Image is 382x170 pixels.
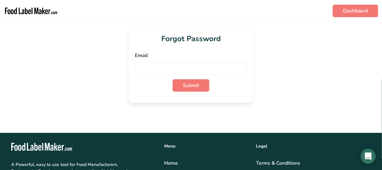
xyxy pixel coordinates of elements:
a: Home [164,159,248,167]
div: Menu [164,143,248,149]
label: Email [135,52,247,59]
a: Dashboard [333,5,378,17]
img: Food Label Maker [4,2,58,19]
span: Submit [183,82,199,89]
div: Legal [256,143,371,149]
a: Terms & Conditions [256,159,371,167]
h1: Forgot Password [135,33,247,44]
button: Submit [173,79,209,92]
div: Open Intercom Messenger [361,149,376,164]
